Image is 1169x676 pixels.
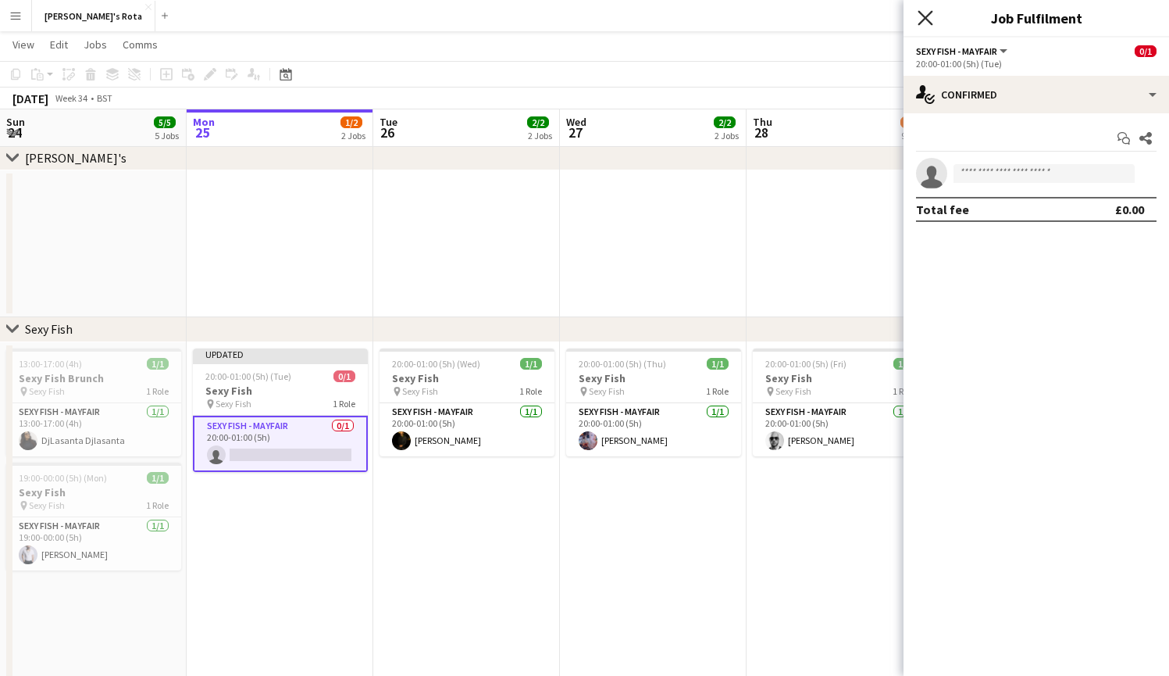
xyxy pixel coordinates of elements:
[903,8,1169,28] h3: Job Fulfilment
[340,116,362,128] span: 1/2
[893,385,915,397] span: 1 Role
[193,384,368,398] h3: Sexy Fish
[29,499,65,511] span: Sexy Fish
[333,370,355,382] span: 0/1
[579,358,666,370] span: 20:00-01:00 (5h) (Thu)
[154,116,176,128] span: 5/5
[589,385,625,397] span: Sexy Fish
[12,38,34,52] span: View
[6,349,181,456] app-job-card: 13:00-17:00 (4h)1/1Sexy Fish Brunch Sexy Fish1 RoleSEXY FISH - MAYFAIR1/113:00-17:00 (4h)DjLasant...
[44,34,74,55] a: Edit
[205,370,291,382] span: 20:00-01:00 (5h) (Tue)
[341,130,365,141] div: 2 Jobs
[750,123,772,141] span: 28
[775,385,811,397] span: Sexy Fish
[1135,45,1157,57] span: 0/1
[519,385,542,397] span: 1 Role
[566,115,586,129] span: Wed
[6,115,25,129] span: Sun
[893,358,915,370] span: 1/1
[147,472,169,484] span: 1/1
[193,349,368,361] div: Updated
[380,403,554,456] app-card-role: SEXY FISH - MAYFAIR1/120:00-01:00 (5h)[PERSON_NAME]
[6,34,41,55] a: View
[12,91,48,106] div: [DATE]
[753,371,928,385] h3: Sexy Fish
[6,371,181,385] h3: Sexy Fish Brunch
[6,485,181,499] h3: Sexy Fish
[380,349,554,456] app-job-card: 20:00-01:00 (5h) (Wed)1/1Sexy Fish Sexy Fish1 RoleSEXY FISH - MAYFAIR1/120:00-01:00 (5h)[PERSON_N...
[216,398,251,410] span: Sexy Fish
[900,116,922,128] span: 8/9
[527,116,549,128] span: 2/2
[97,92,112,104] div: BST
[566,371,741,385] h3: Sexy Fish
[714,116,736,128] span: 2/2
[116,34,164,55] a: Comms
[903,76,1169,113] div: Confirmed
[29,385,65,397] span: Sexy Fish
[566,349,741,456] app-job-card: 20:00-01:00 (5h) (Thu)1/1Sexy Fish Sexy Fish1 RoleSEXY FISH - MAYFAIR1/120:00-01:00 (5h)[PERSON_N...
[916,45,1010,57] button: SEXY FISH - MAYFAIR
[753,115,772,129] span: Thu
[566,403,741,456] app-card-role: SEXY FISH - MAYFAIR1/120:00-01:00 (5h)[PERSON_NAME]
[6,403,181,456] app-card-role: SEXY FISH - MAYFAIR1/113:00-17:00 (4h)DjLasanta Djlasanta
[706,385,729,397] span: 1 Role
[753,349,928,456] app-job-card: 20:00-01:00 (5h) (Fri)1/1Sexy Fish Sexy Fish1 RoleSEXY FISH - MAYFAIR1/120:00-01:00 (5h)[PERSON_N...
[32,1,155,31] button: [PERSON_NAME]'s Rota
[123,38,158,52] span: Comms
[916,202,969,217] div: Total fee
[147,358,169,370] span: 1/1
[753,403,928,456] app-card-role: SEXY FISH - MAYFAIR1/120:00-01:00 (5h)[PERSON_NAME]
[392,358,480,370] span: 20:00-01:00 (5h) (Wed)
[84,38,107,52] span: Jobs
[193,115,215,129] span: Mon
[707,358,729,370] span: 1/1
[6,517,181,570] app-card-role: SEXY FISH - MAYFAIR1/119:00-00:00 (5h)[PERSON_NAME]
[402,385,438,397] span: Sexy Fish
[25,150,127,166] div: [PERSON_NAME]'s
[528,130,552,141] div: 2 Jobs
[1115,202,1144,217] div: £0.00
[916,45,997,57] span: SEXY FISH - MAYFAIR
[765,358,846,370] span: 20:00-01:00 (5h) (Fri)
[146,385,169,397] span: 1 Role
[520,358,542,370] span: 1/1
[564,123,586,141] span: 27
[6,463,181,570] app-job-card: 19:00-00:00 (5h) (Mon)1/1Sexy Fish Sexy Fish1 RoleSEXY FISH - MAYFAIR1/119:00-00:00 (5h)[PERSON_N...
[380,115,397,129] span: Tue
[333,398,355,410] span: 1 Role
[4,123,25,141] span: 24
[193,416,368,472] app-card-role: SEXY FISH - MAYFAIR0/120:00-01:00 (5h)
[19,472,107,484] span: 19:00-00:00 (5h) (Mon)
[77,34,113,55] a: Jobs
[155,130,179,141] div: 5 Jobs
[25,321,73,337] div: Sexy Fish
[191,123,215,141] span: 25
[50,38,68,52] span: Edit
[146,499,169,511] span: 1 Role
[377,123,397,141] span: 26
[52,92,91,104] span: Week 34
[715,130,739,141] div: 2 Jobs
[901,130,925,141] div: 9 Jobs
[916,58,1157,70] div: 20:00-01:00 (5h) (Tue)
[380,371,554,385] h3: Sexy Fish
[19,358,82,370] span: 13:00-17:00 (4h)
[193,349,368,472] app-job-card: Updated20:00-01:00 (5h) (Tue)0/1Sexy Fish Sexy Fish1 RoleSEXY FISH - MAYFAIR0/120:00-01:00 (5h)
